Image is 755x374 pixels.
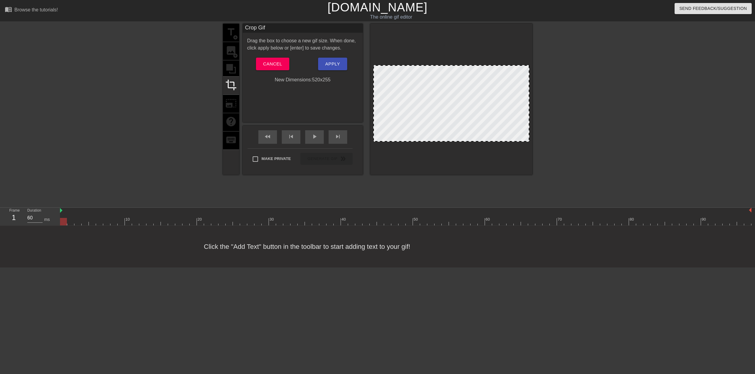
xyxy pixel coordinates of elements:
[44,216,50,223] div: ms
[679,5,747,12] span: Send Feedback/Suggestion
[255,14,528,21] div: The online gif editor
[702,216,707,222] div: 90
[287,133,295,140] span: skip_previous
[197,216,203,222] div: 20
[125,216,131,222] div: 10
[334,133,341,140] span: skip_next
[243,24,363,33] div: Crop Gif
[256,58,289,70] button: Cancel
[243,76,363,83] div: New Dimensions: 520 x 255
[225,79,237,91] span: crop
[243,37,363,52] div: Drag the box to choose a new gif size. When done, click apply below or [enter] to save changes.
[9,212,18,223] div: 1
[675,3,752,14] button: Send Feedback/Suggestion
[311,133,318,140] span: play_arrow
[264,133,271,140] span: fast_rewind
[14,7,58,12] div: Browse the tutorials!
[5,208,23,225] div: Frame
[318,58,347,70] button: Apply
[341,216,347,222] div: 40
[27,209,41,213] label: Duration
[5,6,12,13] span: menu_book
[262,156,291,162] span: Make Private
[414,216,419,222] div: 50
[749,208,751,213] img: bound-end.png
[630,216,635,222] div: 80
[269,216,275,222] div: 30
[5,6,58,15] a: Browse the tutorials!
[558,216,563,222] div: 70
[327,1,427,14] a: [DOMAIN_NAME]
[325,60,340,68] span: Apply
[486,216,491,222] div: 60
[263,60,282,68] span: Cancel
